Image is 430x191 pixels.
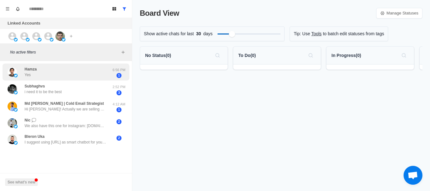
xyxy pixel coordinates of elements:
[399,50,409,60] button: Search
[238,52,256,59] p: To Do ( 0 )
[306,50,316,60] button: Search
[404,166,422,185] div: Open chat
[14,74,18,77] img: picture
[376,8,422,19] a: Manage Statuses
[14,38,18,42] img: picture
[119,48,127,56] button: Add filters
[116,107,122,112] span: 1
[111,67,127,73] p: 6:56 PM
[25,72,31,78] p: Yes
[8,67,17,77] img: picture
[25,66,37,72] p: Hamza
[8,20,40,26] p: Linked Accounts
[3,4,13,14] button: Menu
[25,123,106,129] p: We also have this one for instagram: [DOMAIN_NAME][URL] This one for LinkedIn: [DOMAIN_NAME][URL]...
[109,4,119,14] button: Board View
[145,52,171,59] p: No Status ( 0 )
[10,49,119,55] p: No active filters
[116,136,122,141] span: 2
[13,4,23,14] button: Notifications
[25,83,45,89] p: Subhaghvs
[62,38,65,42] img: picture
[50,38,54,42] img: picture
[144,31,194,37] p: Show active chats for last
[229,31,235,37] div: Filter by activity days
[38,38,42,42] img: picture
[25,139,106,145] p: I suggest using [URL] as smart chatbot for you website.
[119,4,129,14] button: Show all conversations
[25,101,104,106] p: Md [PERSON_NAME] | Cold Email Strategist
[14,108,18,112] img: picture
[8,102,17,111] img: picture
[26,38,30,42] img: picture
[140,8,179,19] p: Board View
[25,89,62,95] p: i need it to be the best
[25,106,106,112] p: Hi [PERSON_NAME]! Actually we are selling Google workspace and Microsoft 365 inboxes.
[8,84,17,94] img: picture
[116,90,122,95] span: 3
[111,102,127,107] p: 4:12 AM
[8,118,17,128] img: picture
[194,31,203,37] span: 30
[8,135,17,144] img: picture
[55,31,65,41] img: picture
[116,119,122,124] span: 2
[294,31,310,37] p: Tip: Use
[212,50,223,60] button: Search
[25,117,36,123] p: Nic 💭
[331,52,361,59] p: In Progress ( 0 )
[25,134,44,139] p: Bleron Uka
[14,125,18,128] img: picture
[311,31,322,37] a: Tools
[14,91,18,94] img: picture
[111,84,127,90] p: 2:52 PM
[323,31,384,37] p: to batch edit statuses from tags
[203,31,213,37] p: days
[5,178,38,186] button: See what's new
[116,73,122,78] span: 1
[67,32,75,40] button: Add account
[14,141,18,145] img: picture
